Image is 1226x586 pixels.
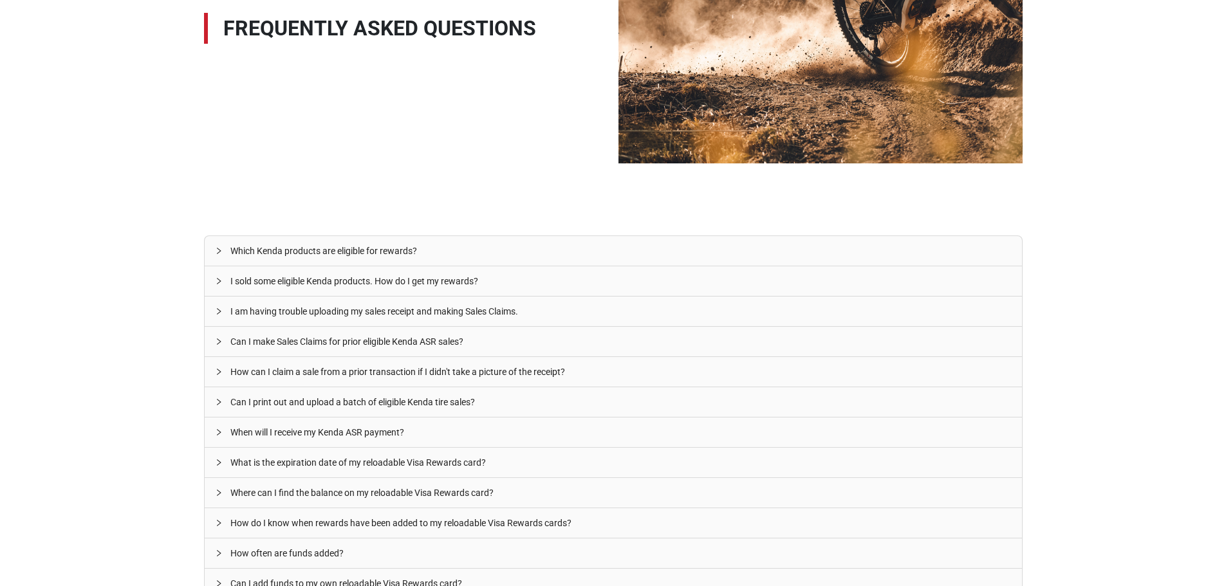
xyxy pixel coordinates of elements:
span: right [215,519,223,527]
span: right [215,277,223,285]
span: How often are funds added? [230,546,1012,560]
span: Frequently Asked Questions [204,13,608,44]
span: right [215,368,223,376]
div: Where can I find the balance on my reloadable Visa Rewards card? [205,478,1022,508]
div: Can I print out and upload a batch of eligible Kenda tire sales? [205,387,1022,417]
span: Which Kenda products are eligible for rewards? [230,244,1012,258]
span: right [215,398,223,406]
span: right [215,428,223,436]
span: right [215,459,223,466]
div: How do I know when rewards have been added to my reloadable Visa Rewards cards? [205,508,1022,538]
span: right [215,307,223,315]
span: right [215,489,223,497]
span: How do I know when rewards have been added to my reloadable Visa Rewards cards? [230,516,1012,530]
div: What is the expiration date of my reloadable Visa Rewards card? [205,448,1022,477]
span: right [215,338,223,345]
span: right [215,549,223,557]
span: Can I print out and upload a batch of eligible Kenda tire sales? [230,395,1012,409]
span: right [215,247,223,255]
div: Which Kenda products are eligible for rewards? [205,236,1022,266]
span: I sold some eligible Kenda products. How do I get my rewards? [230,274,1012,288]
div: When will I receive my Kenda ASR payment? [205,417,1022,447]
div: I am having trouble uploading my sales receipt and making Sales Claims. [205,297,1022,326]
div: How can I claim a sale from a prior transaction if I didn't take a picture of the receipt? [205,357,1022,387]
div: I sold some eligible Kenda products. How do I get my rewards? [205,266,1022,296]
span: I am having trouble uploading my sales receipt and making Sales Claims. [230,304,1012,318]
span: Where can I find the balance on my reloadable Visa Rewards card? [230,486,1012,500]
span: How can I claim a sale from a prior transaction if I didn't take a picture of the receipt? [230,365,1012,379]
span: Can I make Sales Claims for prior eligible Kenda ASR sales? [230,334,1012,349]
div: Can I make Sales Claims for prior eligible Kenda ASR sales? [205,327,1022,356]
span: When will I receive my Kenda ASR payment? [230,425,1012,439]
span: What is the expiration date of my reloadable Visa Rewards card? [230,455,1012,470]
div: How often are funds added? [205,538,1022,568]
